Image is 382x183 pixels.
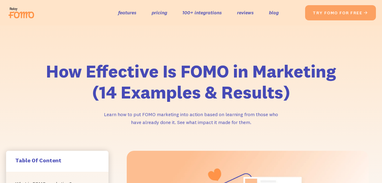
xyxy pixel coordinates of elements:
[305,5,376,20] a: try fomo for free
[363,10,368,16] span: 
[237,8,254,17] a: reviews
[269,8,279,17] a: blog
[182,8,222,17] a: 100+ integrations
[15,157,99,164] h5: Table Of Content
[100,110,282,126] p: Learn how to put FOMO marketing into action based on learning from those who have already done it...
[36,61,346,103] h1: How Effective Is FOMO in Marketing (14 Examples & Results)
[118,8,136,17] a: features
[152,8,167,17] a: pricing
